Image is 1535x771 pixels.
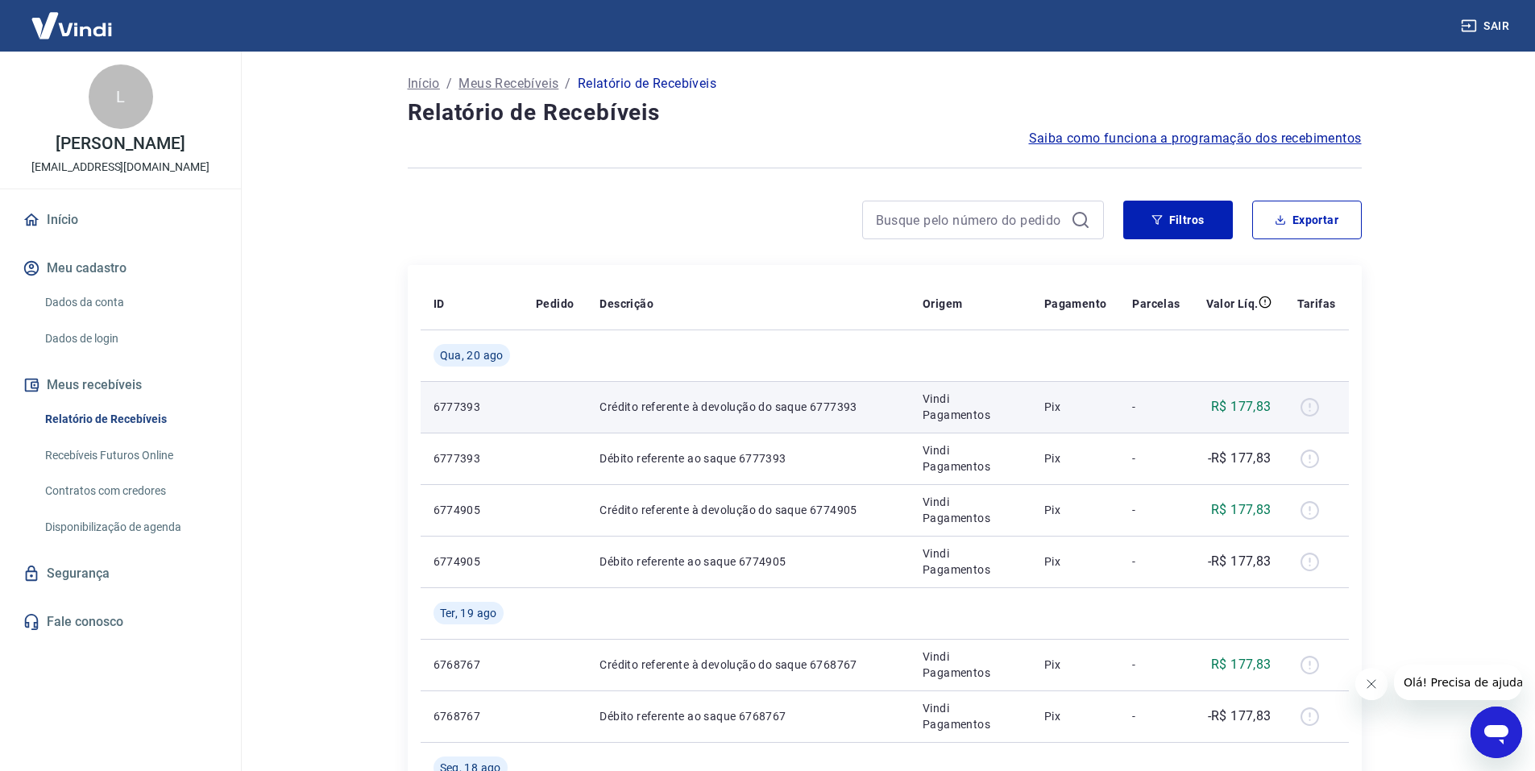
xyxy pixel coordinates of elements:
p: R$ 177,83 [1211,655,1272,674]
p: Débito referente ao saque 6777393 [599,450,897,466]
a: Disponibilização de agenda [39,511,222,544]
p: - [1132,399,1180,415]
h4: Relatório de Recebíveis [408,97,1362,129]
p: Vindi Pagamentos [923,391,1018,423]
p: Crédito referente à devolução do saque 6774905 [599,502,897,518]
span: Olá! Precisa de ajuda? [10,11,135,24]
span: Qua, 20 ago [440,347,504,363]
p: Parcelas [1132,296,1180,312]
img: Vindi [19,1,124,50]
iframe: Fechar mensagem [1355,668,1388,700]
button: Meus recebíveis [19,367,222,403]
p: - [1132,502,1180,518]
p: [PERSON_NAME] [56,135,185,152]
p: Tarifas [1297,296,1336,312]
a: Dados de login [39,322,222,355]
span: Ter, 19 ago [440,605,497,621]
p: Vindi Pagamentos [923,494,1018,526]
a: Meus Recebíveis [458,74,558,93]
p: Débito referente ao saque 6774905 [599,553,897,570]
a: Contratos com credores [39,475,222,508]
p: - [1132,450,1180,466]
p: Crédito referente à devolução do saque 6777393 [599,399,897,415]
button: Exportar [1252,201,1362,239]
p: 6768767 [434,708,510,724]
iframe: Mensagem da empresa [1394,665,1522,700]
a: Início [408,74,440,93]
p: / [565,74,570,93]
p: Vindi Pagamentos [923,442,1018,475]
iframe: Botão para abrir a janela de mensagens [1471,707,1522,758]
a: Saiba como funciona a programação dos recebimentos [1029,129,1362,148]
p: Pix [1044,399,1107,415]
p: R$ 177,83 [1211,397,1272,417]
p: Pix [1044,708,1107,724]
p: 6774905 [434,502,510,518]
div: L [89,64,153,129]
p: Vindi Pagamentos [923,649,1018,681]
p: Origem [923,296,962,312]
p: Pix [1044,553,1107,570]
button: Meu cadastro [19,251,222,286]
p: - [1132,553,1180,570]
p: Pix [1044,657,1107,673]
p: Crédito referente à devolução do saque 6768767 [599,657,897,673]
p: Pix [1044,450,1107,466]
a: Fale conosco [19,604,222,640]
p: Valor Líq. [1206,296,1259,312]
a: Segurança [19,556,222,591]
p: Pedido [536,296,574,312]
p: -R$ 177,83 [1208,707,1272,726]
a: Dados da conta [39,286,222,319]
p: Descrição [599,296,653,312]
p: Pix [1044,502,1107,518]
button: Sair [1458,11,1516,41]
p: Pagamento [1044,296,1107,312]
p: Vindi Pagamentos [923,545,1018,578]
p: ID [434,296,445,312]
a: Relatório de Recebíveis [39,403,222,436]
p: 6777393 [434,399,510,415]
p: Débito referente ao saque 6768767 [599,708,897,724]
p: -R$ 177,83 [1208,449,1272,468]
input: Busque pelo número do pedido [876,208,1064,232]
p: 6774905 [434,553,510,570]
p: 6768767 [434,657,510,673]
p: [EMAIL_ADDRESS][DOMAIN_NAME] [31,159,210,176]
p: 6777393 [434,450,510,466]
button: Filtros [1123,201,1233,239]
p: R$ 177,83 [1211,500,1272,520]
p: Vindi Pagamentos [923,700,1018,732]
p: / [446,74,452,93]
p: - [1132,708,1180,724]
p: -R$ 177,83 [1208,552,1272,571]
p: Relatório de Recebíveis [578,74,716,93]
a: Início [19,202,222,238]
p: - [1132,657,1180,673]
a: Recebíveis Futuros Online [39,439,222,472]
